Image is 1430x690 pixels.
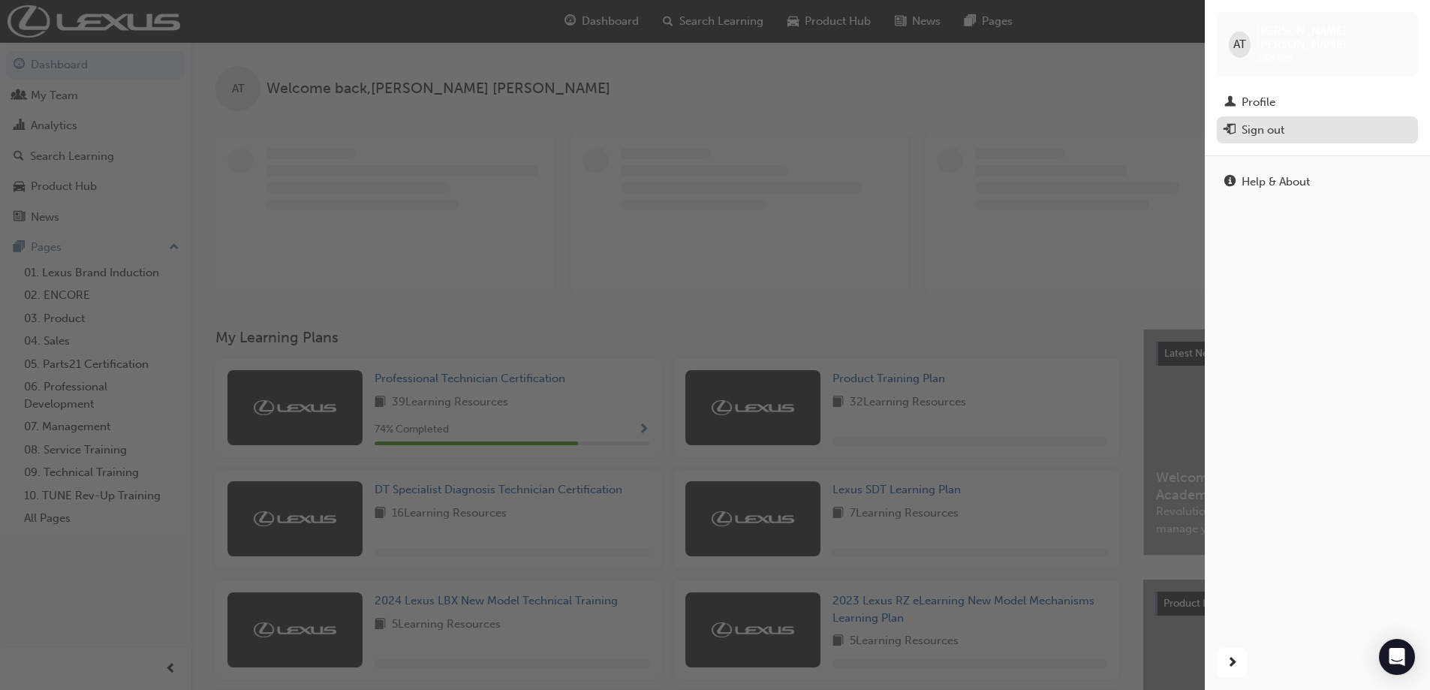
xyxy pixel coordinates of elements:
a: Help & About [1217,168,1418,196]
div: Profile [1242,94,1275,111]
span: info-icon [1224,176,1236,189]
span: man-icon [1224,96,1236,110]
div: Sign out [1242,122,1284,139]
span: exit-icon [1224,124,1236,137]
button: Sign out [1217,116,1418,144]
div: Open Intercom Messenger [1379,639,1415,675]
span: [PERSON_NAME] [PERSON_NAME] [1257,24,1406,51]
span: AT [1233,36,1246,53]
a: Profile [1217,89,1418,116]
div: Help & About [1242,173,1310,191]
span: next-icon [1227,654,1238,673]
span: 356706 [1257,52,1293,65]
